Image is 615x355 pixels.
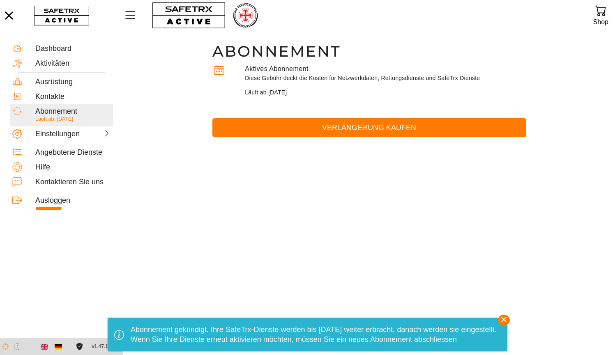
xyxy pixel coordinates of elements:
div: Abonnement [35,107,111,116]
button: Verlängerung kaufen [212,118,526,137]
img: ContactUs.svg [12,177,22,187]
button: MenÜ [123,7,144,24]
button: English [37,340,51,354]
p: Diese Gebühr deckt die Kosten für Netzwerkdaten, Rettungsdienste und SafeTrx Dienste [245,74,526,82]
div: Einstellungen [35,130,71,139]
img: ModeLight.svg [2,343,9,350]
img: Subscription.svg [12,106,22,116]
div: Kontakte [35,92,111,101]
h1: Abonnement [212,42,526,61]
img: en.svg [41,343,48,350]
img: ModeDark.svg [13,343,20,350]
label: Aktives Abonnement [245,65,309,72]
img: Help.svg [12,162,22,172]
span: v1.47.1659 [92,342,116,351]
div: Aktivitäten [35,59,111,68]
div: Kontaktieren Sie uns [35,178,111,187]
button: German [51,340,65,354]
div: Angebotene Dienste [35,148,111,157]
div: Hilfe [35,163,111,172]
p: Läuft ab [DATE] [245,89,526,97]
div: Ausrüstung [35,78,111,87]
img: de.svg [55,343,62,350]
a: Lizenzvereinbarung [74,343,85,350]
div: Ausloggen [35,196,111,205]
div: Shop [593,16,608,27]
img: Activities.svg [12,58,22,68]
div: Abonnement gekündigt. Ihre SafeTrx-Dienste werden bis [DATE] weiter erbracht, danach werden sie e... [131,322,498,348]
span: Verlängerung kaufen [219,121,520,134]
span: Läuft ab: [DATE] [35,116,73,122]
img: Equipment.svg [12,77,22,87]
div: Dashboard [35,44,111,53]
button: v1.47.1659 [87,340,121,353]
img: RescueLogo.png [232,2,258,29]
